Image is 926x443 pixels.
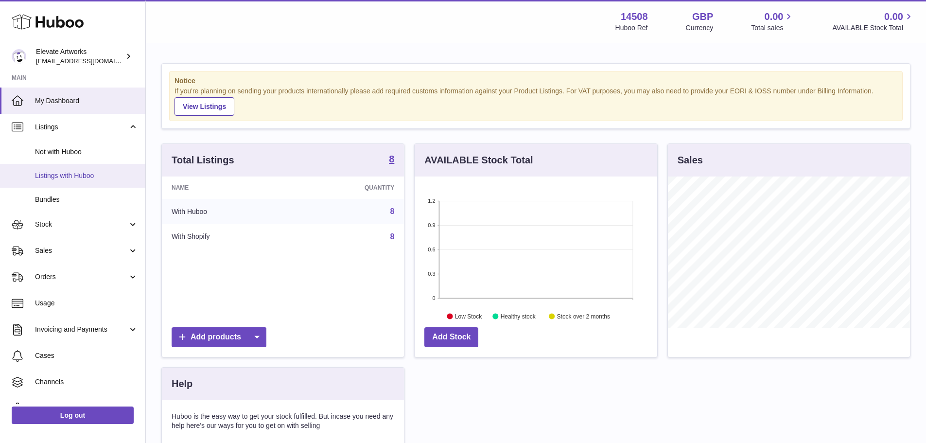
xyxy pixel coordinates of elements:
text: 1.2 [428,198,436,204]
span: Channels [35,377,138,387]
text: Low Stock [455,313,482,319]
th: Quantity [293,177,404,199]
a: 8 [390,232,394,241]
strong: 8 [389,154,394,164]
a: 8 [390,207,394,215]
text: 0.9 [428,222,436,228]
h3: Total Listings [172,154,234,167]
h3: Help [172,377,192,390]
span: 0.00 [884,10,903,23]
span: Orders [35,272,128,282]
a: 0.00 AVAILABLE Stock Total [832,10,914,33]
td: With Huboo [162,199,293,224]
span: AVAILABLE Stock Total [832,23,914,33]
span: Total sales [751,23,794,33]
th: Name [162,177,293,199]
text: 0 [433,295,436,301]
span: [EMAIL_ADDRESS][DOMAIN_NAME] [36,57,143,65]
a: Add Stock [424,327,478,347]
span: Invoicing and Payments [35,325,128,334]
span: Not with Huboo [35,147,138,157]
span: Usage [35,299,138,308]
div: If you're planning on sending your products internationally please add required customs informati... [175,87,897,116]
span: Cases [35,351,138,360]
a: Log out [12,407,134,424]
strong: 14508 [621,10,648,23]
span: Sales [35,246,128,255]
span: My Dashboard [35,96,138,106]
span: Stock [35,220,128,229]
h3: Sales [678,154,703,167]
span: Listings with Huboo [35,171,138,180]
a: 8 [389,154,394,166]
div: Currency [686,23,714,33]
td: With Shopify [162,224,293,249]
span: Settings [35,404,138,413]
text: 0.3 [428,271,436,277]
span: Listings [35,123,128,132]
text: Stock over 2 months [557,313,610,319]
text: 0.6 [428,247,436,252]
a: View Listings [175,97,234,116]
strong: GBP [692,10,713,23]
span: Bundles [35,195,138,204]
text: Healthy stock [501,313,536,319]
a: Add products [172,327,266,347]
h3: AVAILABLE Stock Total [424,154,533,167]
strong: Notice [175,76,897,86]
p: Huboo is the easy way to get your stock fulfilled. But incase you need any help here's our ways f... [172,412,394,430]
a: 0.00 Total sales [751,10,794,33]
span: 0.00 [765,10,784,23]
div: Huboo Ref [615,23,648,33]
div: Elevate Artworks [36,47,123,66]
img: internalAdmin-14508@internal.huboo.com [12,49,26,64]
